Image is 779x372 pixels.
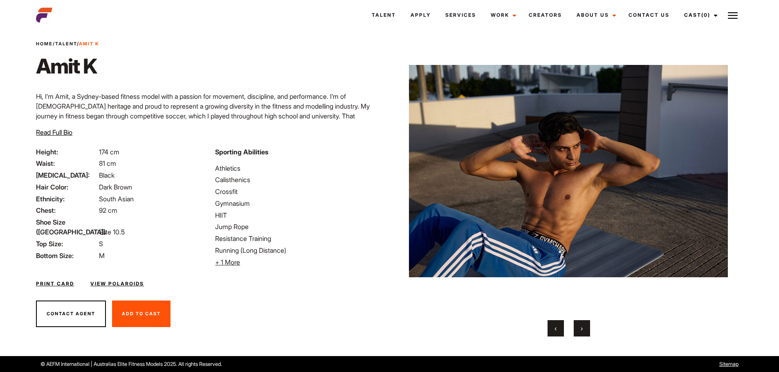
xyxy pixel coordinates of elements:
a: Talent [364,4,403,26]
p: © AEFM International | Australias Elite Fitness Models 2025. All rights Reserved. [40,360,443,368]
span: Hair Color: [36,182,97,192]
span: Black [99,171,114,179]
li: Jump Rope [215,222,384,232]
span: Waist: [36,158,97,168]
span: + 1 More [215,258,240,266]
span: Ethnicity: [36,194,97,204]
span: Height: [36,147,97,157]
span: Shoe Size ([GEOGRAPHIC_DATA]): [36,217,97,237]
li: Gymnasium [215,198,384,208]
span: S [99,240,103,248]
a: Work [483,4,521,26]
span: [MEDICAL_DATA]: [36,170,97,180]
p: Hi, I’m Amit, a Sydney-based fitness model with a passion for movement, discipline, and performan... [36,91,384,131]
a: Sitemap [719,361,739,367]
span: Add To Cast [122,311,161,316]
a: Contact Us [621,4,677,26]
button: Contact Agent [36,301,106,327]
span: (0) [701,12,710,18]
li: Crossfit [215,187,384,196]
li: HIIT [215,210,384,220]
a: Cast(0) [677,4,723,26]
button: Read Full Bio [36,127,72,137]
span: 81 cm [99,159,116,167]
li: Athletics [215,163,384,173]
button: Add To Cast [112,301,171,327]
span: Previous [555,324,557,332]
span: Top Size: [36,239,97,249]
span: 92 cm [99,206,117,214]
a: Home [36,41,53,47]
span: M [99,252,105,260]
span: 174 cm [99,148,119,156]
span: / / [36,40,99,47]
li: Running (Long Distance) [215,245,384,255]
strong: Sporting Abilities [215,148,268,156]
span: Chest: [36,205,97,215]
a: Creators [521,4,569,26]
a: About Us [569,4,621,26]
a: Print Card [36,280,74,287]
span: Bottom Size: [36,251,97,261]
span: Next [581,324,583,332]
li: Calisthenics [215,175,384,185]
img: cropped-aefm-brand-fav-22-square.png [36,7,52,23]
a: View Polaroids [90,280,144,287]
span: Dark Brown [99,183,132,191]
a: Talent [55,41,77,47]
span: Size 10.5 [99,228,125,236]
span: South Asian [99,195,134,203]
strong: Amit K [79,41,99,47]
li: Resistance Training [215,234,384,243]
a: Apply [403,4,438,26]
h1: Amit K [36,54,99,78]
a: Services [438,4,483,26]
img: Burger icon [728,11,738,20]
